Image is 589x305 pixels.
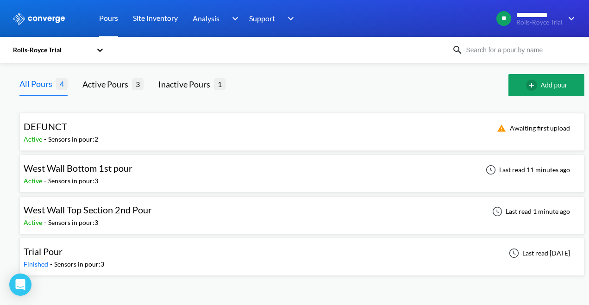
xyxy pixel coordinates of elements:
a: West Wall Bottom 1st pourActive-Sensors in pour:3Last read 11 minutes ago [19,165,584,173]
img: logo_ewhite.svg [12,12,66,25]
span: 4 [56,78,68,89]
a: Trial PourFinished-Sensors in pour:3Last read [DATE] [19,249,584,256]
img: downArrow.svg [562,13,577,24]
img: add-circle-outline.svg [526,80,541,91]
span: Trial Pour [24,246,63,257]
div: Awaiting first upload [491,123,573,134]
div: Sensors in pour: 3 [54,259,104,269]
span: 3 [132,78,144,90]
span: Finished [24,260,50,268]
span: Support [249,12,275,24]
span: Active [24,135,44,143]
span: Active [24,177,44,185]
div: Sensors in pour: 3 [48,218,98,228]
span: - [44,218,48,226]
span: DEFUNCT [24,121,67,132]
span: Rolls-Royce Trial [516,19,562,26]
div: Rolls-Royce Trial [12,45,92,55]
div: Last read [DATE] [504,248,573,259]
span: - [44,135,48,143]
img: icon-search.svg [452,44,463,56]
div: Last read 1 minute ago [487,206,573,217]
div: Sensors in pour: 3 [48,176,98,186]
div: Open Intercom Messenger [9,274,31,296]
input: Search for a pour by name [463,45,575,55]
a: DEFUNCTActive-Sensors in pour:2Awaiting first upload [19,124,584,131]
img: downArrow.svg [226,13,241,24]
div: Inactive Pours [158,78,214,91]
button: Add pour [508,74,584,96]
span: - [50,260,54,268]
span: Active [24,218,44,226]
span: Analysis [193,12,219,24]
span: West Wall Bottom 1st pour [24,162,132,174]
span: - [44,177,48,185]
a: West Wall Top Section 2nd PourActive-Sensors in pour:3Last read 1 minute ago [19,207,584,215]
div: Active Pours [82,78,132,91]
div: All Pours [19,77,56,90]
div: Sensors in pour: 2 [48,134,98,144]
span: 1 [214,78,226,90]
div: Last read 11 minutes ago [481,164,573,175]
span: West Wall Top Section 2nd Pour [24,204,152,215]
img: downArrow.svg [282,13,296,24]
